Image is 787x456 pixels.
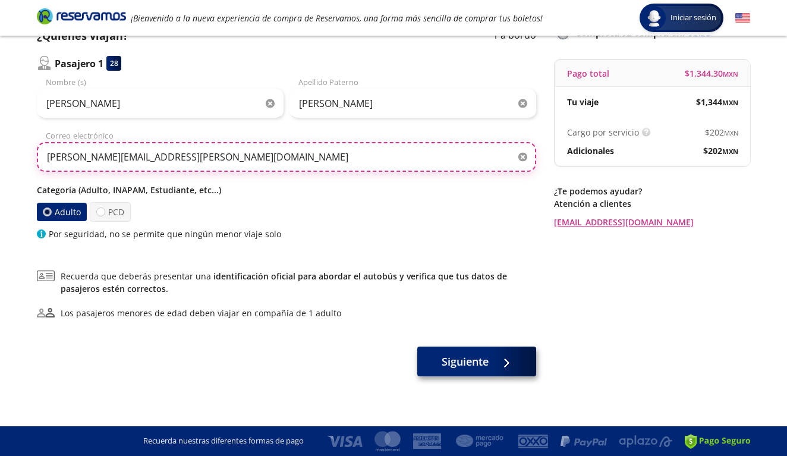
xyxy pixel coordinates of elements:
button: English [735,11,750,26]
a: [EMAIL_ADDRESS][DOMAIN_NAME] [554,216,750,228]
a: identificación oficial para abordar el autobús y verifica que tus datos de pasajeros estén correc... [61,271,507,294]
p: Adicionales [567,144,614,157]
small: MXN [722,98,738,107]
a: Brand Logo [37,7,126,29]
input: Correo electrónico [37,142,536,172]
div: 28 [106,56,121,71]
button: Siguiente [417,347,536,376]
small: MXN [722,147,738,156]
p: Recuerda nuestras diferentes formas de pago [143,435,304,447]
p: Por seguridad, no se permite que ningún menor viaje solo [49,228,281,240]
p: ¿Te podemos ayudar? [554,185,750,197]
p: Categoría (Adulto, INAPAM, Estudiante, etc...) [37,184,536,196]
span: Recuerda que deberás presentar una [61,270,536,295]
div: Los pasajeros menores de edad deben viajar en compañía de 1 adulto [61,307,341,319]
span: $ 202 [703,144,738,157]
span: Siguiente [442,354,489,370]
p: ¿Quiénes viajan? [37,28,128,44]
span: $ 1,344.30 [685,67,738,80]
p: Atención a clientes [554,197,750,210]
small: MXN [724,128,738,137]
em: ¡Bienvenido a la nueva experiencia de compra de Reservamos, una forma más sencilla de comprar tus... [131,12,543,24]
input: Apellido Paterno [289,89,536,118]
p: Pasajero 1 [55,56,103,71]
p: Pago total [567,67,609,80]
label: Adulto [37,203,87,221]
label: PCD [90,202,131,222]
input: Nombre (s) [37,89,284,118]
p: 1 a bordo [493,28,536,44]
p: Tu viaje [567,96,599,108]
span: $ 202 [705,126,738,139]
i: Brand Logo [37,7,126,25]
span: Iniciar sesión [666,12,721,24]
small: MXN [723,70,738,78]
span: $ 1,344 [696,96,738,108]
p: Cargo por servicio [567,126,639,139]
